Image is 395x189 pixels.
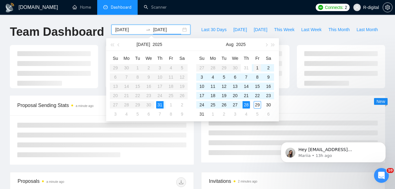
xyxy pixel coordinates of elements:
span: Connects: [325,4,343,11]
button: This Month [325,25,353,35]
button: setting [383,2,393,12]
th: Fr [252,53,263,63]
td: 2025-08-10 [196,82,207,91]
span: Scanner Breakdown [209,101,378,108]
span: swap-right [146,27,151,32]
div: 28 [243,101,250,109]
td: 2025-08-29 [252,100,263,109]
a: homeHome [73,5,91,10]
div: 30 [265,101,272,109]
td: 2025-08-08 [252,72,263,82]
input: Start date [115,26,143,33]
td: 2025-08-07 [154,109,165,119]
td: 2025-08-03 [196,72,207,82]
td: 2025-08-05 [218,72,230,82]
td: 2025-08-04 [207,72,218,82]
td: 2025-09-06 [263,109,274,119]
td: 2025-08-07 [241,72,252,82]
td: 2025-07-31 [154,100,165,109]
th: Th [241,53,252,63]
div: 19 [220,92,228,99]
div: 23 [265,92,272,99]
div: 2 [178,101,186,109]
div: 29 [254,101,261,109]
div: 31 [243,64,250,72]
td: 2025-08-26 [218,100,230,109]
td: 2025-08-06 [143,109,154,119]
div: 5 [220,73,228,81]
th: Fr [165,53,177,63]
span: [DATE] [254,26,267,33]
td: 2025-09-05 [252,109,263,119]
button: [DATE] [136,38,150,51]
div: 1 [167,101,175,109]
div: 4 [243,110,250,118]
td: 2025-08-17 [196,91,207,100]
button: Aug [226,38,234,51]
div: 5 [254,110,261,118]
td: 2025-08-09 [177,109,188,119]
div: 9 [265,73,272,81]
td: 2025-08-19 [218,91,230,100]
td: 2025-08-01 [165,100,177,109]
span: This Month [328,26,350,33]
input: End date [153,26,181,33]
td: 2025-08-30 [263,100,274,109]
div: 21 [243,92,250,99]
td: 2025-08-14 [241,82,252,91]
td: 2025-08-27 [230,100,241,109]
img: logo [5,3,15,13]
td: 2025-08-16 [263,82,274,91]
div: 6 [231,73,239,81]
th: Su [110,53,121,63]
a: searchScanner [144,5,167,10]
span: to [146,27,151,32]
a: setting [383,5,393,10]
div: 3 [112,110,119,118]
div: 13 [231,83,239,90]
div: 16 [265,83,272,90]
button: 2025 [152,38,162,51]
span: New [376,99,385,104]
div: 6 [265,110,272,118]
td: 2025-08-21 [241,91,252,100]
td: 2025-08-18 [207,91,218,100]
div: 7 [243,73,250,81]
td: 2025-09-01 [207,109,218,119]
div: 2 [220,110,228,118]
div: 11 [209,83,217,90]
td: 2025-08-08 [165,109,177,119]
div: 15 [254,83,261,90]
div: 10 [198,83,206,90]
td: 2025-08-31 [196,109,207,119]
button: This Week [271,25,298,35]
div: 8 [254,73,261,81]
div: 17 [198,92,206,99]
div: 27 [231,101,239,109]
img: upwork-logo.png [318,5,323,10]
td: 2025-08-15 [252,82,263,91]
span: 10 [387,168,394,173]
div: 12 [220,83,228,90]
div: 3 [231,110,239,118]
td: 2025-08-23 [263,91,274,100]
span: [DATE] [233,26,247,33]
div: 2 [265,64,272,72]
td: 2025-08-02 [177,100,188,109]
div: 24 [198,101,206,109]
div: 20 [231,92,239,99]
td: 2025-08-06 [230,72,241,82]
div: 7 [156,110,164,118]
button: Last Month [353,25,381,35]
div: 31 [198,110,206,118]
div: 31 [156,101,164,109]
th: Mo [207,53,218,63]
td: 2025-08-09 [263,72,274,82]
div: 4 [209,73,217,81]
div: 14 [243,83,250,90]
td: 2025-08-04 [121,109,132,119]
button: [DATE] [250,25,271,35]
